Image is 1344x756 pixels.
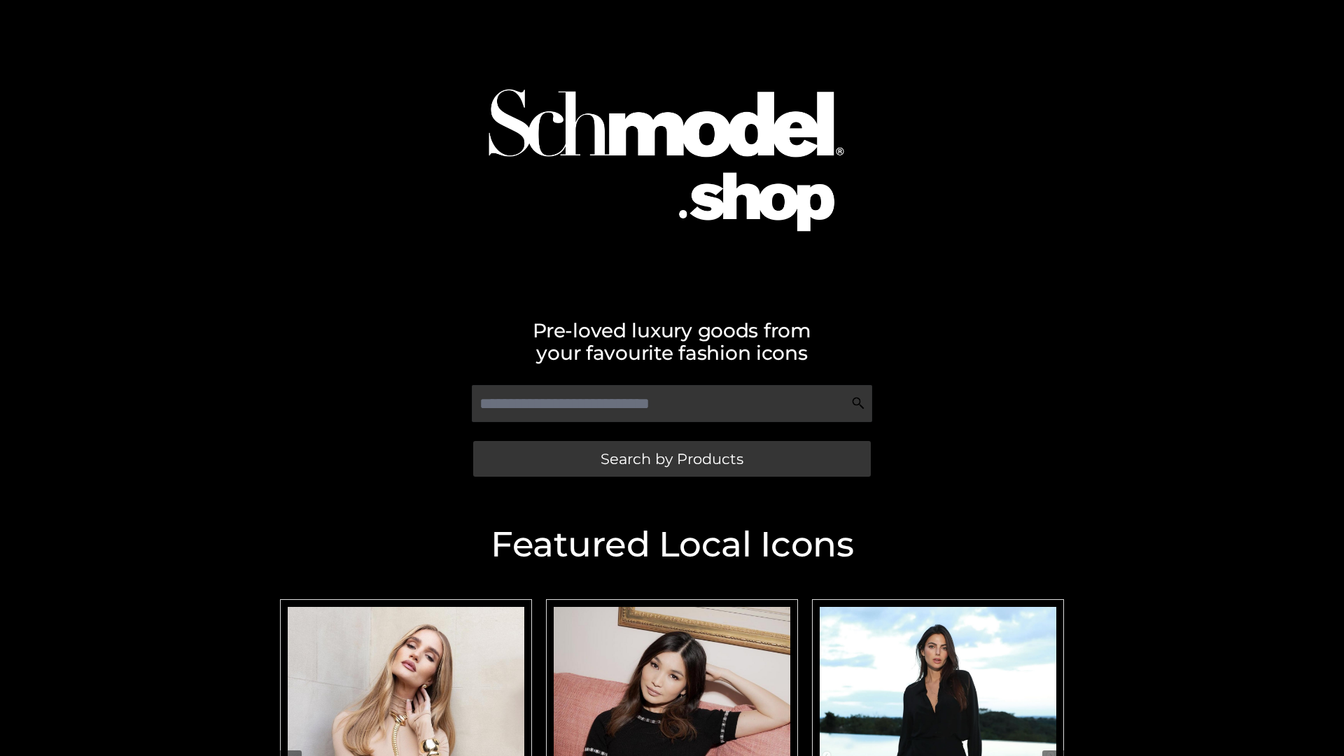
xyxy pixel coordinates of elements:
a: Search by Products [473,441,871,477]
img: Search Icon [851,396,865,410]
h2: Pre-loved luxury goods from your favourite fashion icons [273,319,1071,364]
span: Search by Products [601,451,743,466]
h2: Featured Local Icons​ [273,527,1071,562]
